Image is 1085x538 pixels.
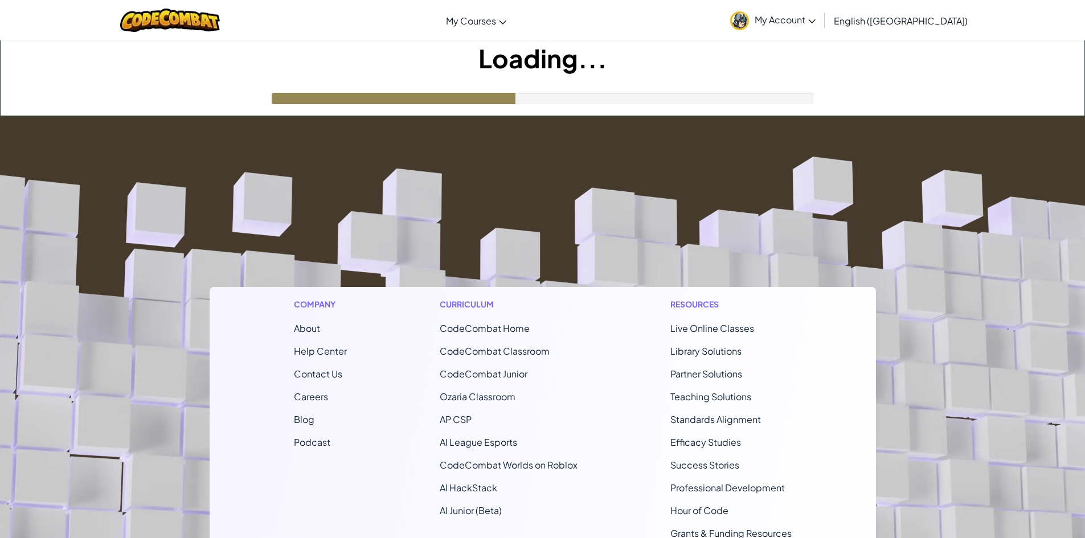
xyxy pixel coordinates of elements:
a: AI League Esports [440,436,517,448]
h1: Loading... [1,40,1084,76]
a: Ozaria Classroom [440,391,515,403]
a: My Courses [440,5,512,36]
a: English ([GEOGRAPHIC_DATA]) [828,5,973,36]
a: AI Junior (Beta) [440,504,502,516]
a: Teaching Solutions [670,391,751,403]
h1: Company [294,298,347,310]
a: Careers [294,391,328,403]
h1: Curriculum [440,298,578,310]
span: My Courses [446,15,496,27]
a: Live Online Classes [670,322,754,334]
a: CodeCombat Junior [440,368,527,380]
a: Professional Development [670,482,785,494]
span: Contact Us [294,368,342,380]
a: Hour of Code [670,504,728,516]
a: Podcast [294,436,330,448]
img: avatar [730,11,749,30]
a: AP CSP [440,413,472,425]
a: Standards Alignment [670,413,761,425]
a: CodeCombat Classroom [440,345,550,357]
a: Success Stories [670,459,739,471]
a: Efficacy Studies [670,436,741,448]
span: My Account [755,14,816,26]
a: About [294,322,320,334]
span: CodeCombat Home [440,322,530,334]
a: Help Center [294,345,347,357]
a: Library Solutions [670,345,742,357]
a: Partner Solutions [670,368,742,380]
h1: Resources [670,298,792,310]
img: CodeCombat logo [120,9,220,32]
a: AI HackStack [440,482,497,494]
a: My Account [724,2,821,38]
span: English ([GEOGRAPHIC_DATA]) [834,15,968,27]
a: CodeCombat Worlds on Roblox [440,459,578,471]
a: Blog [294,413,314,425]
